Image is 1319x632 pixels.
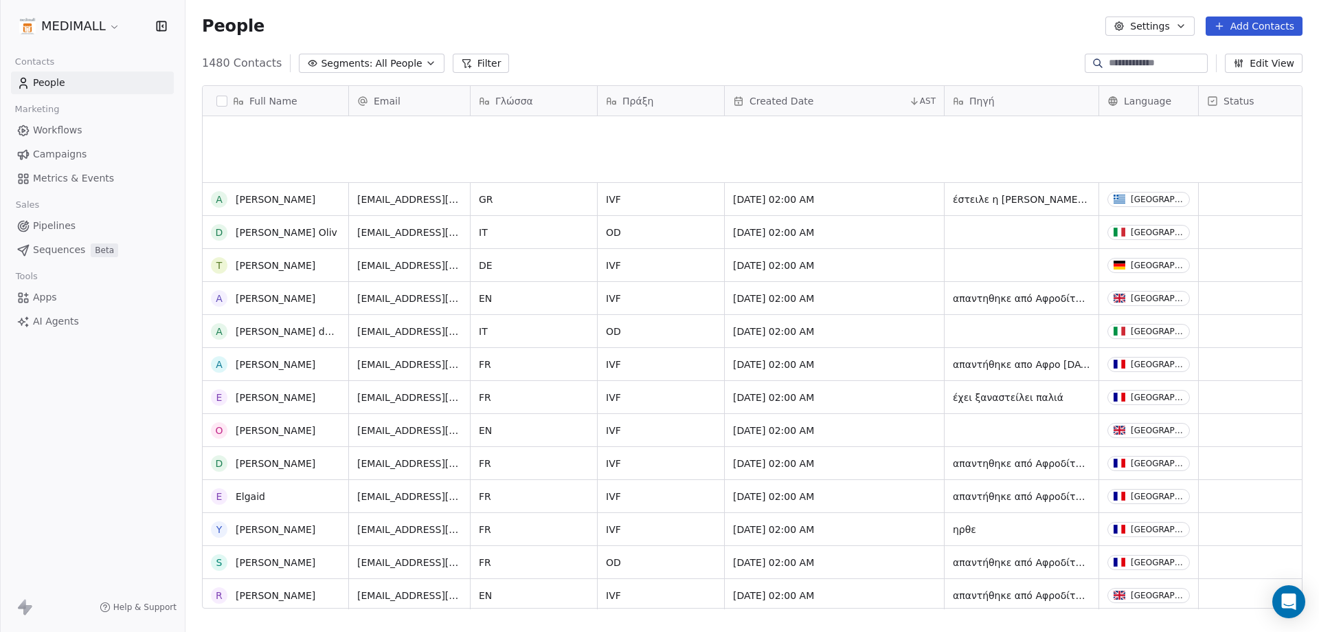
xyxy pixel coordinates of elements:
[733,193,814,206] span: [DATE] 02:00 AM
[9,99,65,120] span: Marketing
[33,147,87,162] span: Campaigns
[733,490,814,503] span: [DATE] 02:00 AM
[203,86,348,116] div: Full Name
[211,455,227,472] span: D
[33,123,82,138] span: Workflows
[33,76,65,90] span: People
[1124,94,1171,108] span: Language
[733,556,814,569] span: [DATE] 02:00 AM
[357,226,462,239] span: [EMAIL_ADDRESS][DOMAIN_NAME]
[1105,17,1194,36] button: Settings
[606,589,621,602] span: IVF
[11,119,174,142] a: Workflows
[479,226,488,239] span: IT
[479,490,491,503] span: FR
[479,457,491,470] span: FR
[41,17,106,35] span: MEDIMALL
[725,86,944,116] div: Created DateAST
[236,259,315,272] span: [PERSON_NAME]
[479,556,491,569] span: FR
[1199,86,1309,116] div: Status
[953,358,1090,371] span: απαντήθηκε απο Αφρο [DATE]
[236,391,315,404] span: [PERSON_NAME]
[33,243,85,257] span: Sequences
[374,94,401,108] span: Email
[211,356,227,373] span: A
[606,391,621,404] span: IVF
[733,226,814,239] span: [DATE] 02:00 AM
[1099,86,1198,116] div: Language
[236,226,337,239] span: [PERSON_NAME] Oliv
[11,286,174,309] a: Apps
[495,94,533,108] span: Γλώσσα
[211,554,227,571] span: S
[920,96,936,107] span: AST
[91,243,118,257] span: Beta
[11,167,174,190] a: Metrics & Events
[479,325,488,338] span: IT
[357,358,462,371] span: [EMAIL_ADDRESS][DOMAIN_NAME]
[211,521,227,538] span: Y
[453,54,510,73] button: Filter
[953,490,1090,503] span: απαντήθηκε από Αφροδίτη [DATE]
[606,292,621,305] span: IVF
[33,171,114,186] span: Metrics & Events
[33,290,57,305] span: Apps
[733,457,814,470] span: [DATE] 02:00 AM
[479,292,492,305] span: EN
[749,94,813,108] span: Created Date
[953,292,1090,305] span: απαντηθηκε από Αφροδίτη [DATE] έστειλε προσφορά
[479,193,493,206] span: GR
[733,391,814,404] span: [DATE] 02:00 AM
[606,259,621,272] span: IVF
[357,391,462,404] span: [EMAIL_ADDRESS][DOMAIN_NAME]
[953,589,1090,602] span: απαντήθηκε από Αφροδίτη [DATE]
[606,523,621,536] span: IVF
[211,323,227,340] span: A
[236,424,315,437] span: [PERSON_NAME]
[606,325,621,338] span: OD
[1225,54,1303,73] button: Edit View
[357,325,462,338] span: [EMAIL_ADDRESS][DOMAIN_NAME]
[479,589,492,602] span: EN
[357,193,462,206] span: [EMAIL_ADDRESS][DOMAIN_NAME]
[357,589,462,602] span: [EMAIL_ADDRESS][DOMAIN_NAME]
[100,602,177,613] a: Help & Support
[479,259,493,272] span: DE
[11,215,174,237] a: Pipelines
[953,523,976,536] span: ηρθε
[211,389,227,406] span: E
[211,422,227,439] span: O
[953,556,1090,569] span: απαντήθηκε από Αφροδίτη [DATE]
[11,239,174,261] a: SequencesBeta
[733,259,814,272] span: [DATE] 02:00 AM
[211,224,227,241] span: D
[236,292,315,305] span: [PERSON_NAME]
[375,56,422,71] span: All People
[598,86,724,116] div: Πράξη
[321,56,372,71] span: Segments:
[606,490,621,503] span: IVF
[953,391,1063,404] span: έχει ξαναστείλει παλιά
[479,391,491,404] span: FR
[606,457,621,470] span: IVF
[211,290,227,307] span: A
[606,193,621,206] span: IVF
[236,457,315,470] span: [PERSON_NAME]
[733,358,814,371] span: [DATE] 02:00 AM
[236,325,340,338] span: [PERSON_NAME] de [PERSON_NAME]
[9,52,60,72] span: Contacts
[211,587,227,604] span: R
[10,195,45,215] span: Sales
[606,358,621,371] span: IVF
[969,94,995,108] span: Πηγή
[357,490,462,503] span: [EMAIL_ADDRESS][DOMAIN_NAME]
[236,490,265,503] span: Elgaid
[357,259,462,272] span: [EMAIL_ADDRESS][DOMAIN_NAME]
[11,143,174,166] a: Campaigns
[622,94,653,108] span: Πράξη
[236,358,315,371] span: [PERSON_NAME]
[113,602,177,613] span: Help & Support
[733,292,814,305] span: [DATE] 02:00 AM
[357,457,462,470] span: [EMAIL_ADDRESS][DOMAIN_NAME]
